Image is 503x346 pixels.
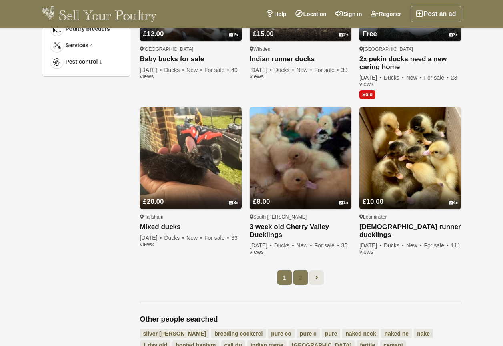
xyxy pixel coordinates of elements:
[66,25,110,33] span: Poultry breeders
[274,67,295,73] span: Ducks
[250,55,351,64] a: Indian runner ducks
[49,54,123,70] a: Pest control Pest control 1
[367,6,406,22] a: Register
[186,235,203,241] span: New
[384,242,405,249] span: Ducks
[406,242,423,249] span: New
[449,32,458,38] div: 3
[99,59,102,66] em: 1
[250,223,351,239] a: 3 week old Cherry Valley Ducklings
[274,242,295,249] span: Ducks
[339,32,348,38] div: 2
[359,74,457,87] span: 23 views
[164,67,185,73] span: Ducks
[140,235,163,241] span: [DATE]
[359,90,375,99] span: Sold
[262,6,291,22] a: Help
[140,214,242,220] div: Hailsham
[296,242,313,249] span: New
[53,42,61,50] img: Services
[411,6,461,22] a: Post an ad
[359,107,461,209] img: Indian runner ducklings
[331,6,367,22] a: Sign in
[49,37,123,54] a: Services Services 4
[229,32,238,38] div: 2
[143,198,164,205] span: £20.00
[359,55,461,71] a: 2x pekin ducks need a new caring home
[363,30,377,38] span: Free
[66,58,98,66] span: Pest control
[381,329,412,338] a: naked ne
[250,183,351,209] a: £8.00 1
[140,223,242,231] a: Mixed ducks
[140,46,242,52] div: [GEOGRAPHIC_DATA]
[204,67,230,73] span: For sale
[363,198,383,205] span: £10.00
[140,235,238,247] span: 33 views
[424,242,449,249] span: For sale
[250,46,351,52] div: Wilsden
[359,74,382,81] span: [DATE]
[250,107,351,209] img: 3 week old Cherry Valley Ducklings
[49,21,123,37] a: Poultry breeders Poultry breeders
[229,200,238,206] div: 3
[140,67,163,73] span: [DATE]
[268,329,295,338] a: pure co
[359,242,382,249] span: [DATE]
[250,67,273,73] span: [DATE]
[186,67,203,73] span: New
[339,200,348,206] div: 1
[359,183,461,209] a: £10.00 4
[424,74,449,81] span: For sale
[297,329,320,338] a: pure c
[53,25,61,33] img: Poultry breeders
[359,223,461,239] a: [DEMOGRAPHIC_DATA] runner ducklings
[359,46,461,52] div: [GEOGRAPHIC_DATA]
[291,6,331,22] a: Location
[296,67,313,73] span: New
[211,329,266,338] a: breeding cockerel
[406,74,423,81] span: New
[314,242,339,249] span: For sale
[449,200,458,206] div: 4
[253,198,270,205] span: £8.00
[314,67,339,73] span: For sale
[384,74,405,81] span: Ducks
[250,242,347,255] span: 35 views
[342,329,379,338] a: naked neck
[140,329,210,338] a: silver [PERSON_NAME]
[53,58,61,66] img: Pest control
[414,329,433,338] a: nake
[250,242,273,249] span: [DATE]
[140,55,242,64] a: Baby bucks for sale
[42,6,157,22] img: Sell Your Poultry
[66,41,89,50] span: Services
[253,30,274,38] span: £15.00
[359,242,460,255] span: 111 views
[322,329,340,338] a: pure
[250,67,347,80] span: 30 views
[359,214,461,220] div: Leominster
[250,214,351,220] div: South [PERSON_NAME]
[143,30,164,38] span: £12.00
[293,270,308,285] a: 2
[277,270,292,285] span: 1
[164,235,185,241] span: Ducks
[140,315,461,324] h2: Other people searched
[140,107,242,209] img: Mixed ducks
[90,42,92,49] em: 4
[140,67,238,80] span: 40 views
[140,183,242,209] a: £20.00 3
[204,235,230,241] span: For sale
